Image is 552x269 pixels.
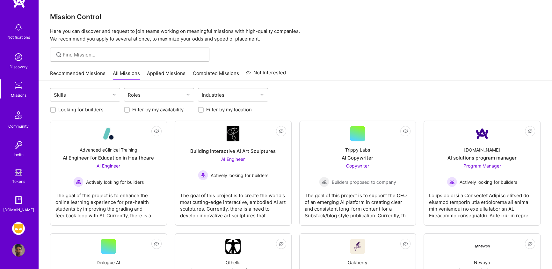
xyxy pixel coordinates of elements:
div: Roles [126,90,142,100]
i: icon Chevron [186,93,190,96]
img: Actively looking for builders [198,170,208,180]
img: Actively looking for builders [73,177,84,187]
i: icon SearchGrey [55,51,62,58]
div: Oakberry [348,259,367,266]
a: User Avatar [11,244,26,257]
label: Filter by my availability [132,106,184,113]
img: Company Logo [225,239,241,254]
i: icon EyeClosed [527,129,533,134]
img: Community [11,108,26,123]
a: Company LogoBuilding Interactive AI Art SculpturesAI Engineer Actively looking for buildersActive... [180,126,286,220]
div: The goal of this project is to support the CEO of an emerging AI platform in creating clear and c... [305,187,411,219]
div: Tokens [12,178,25,185]
img: Company Logo [475,245,490,248]
div: Dialogue AI [97,259,120,266]
img: Company Logo [227,126,239,141]
div: Building Interactive AI Art Sculptures [190,148,276,154]
a: Not Interested [246,69,286,80]
span: Actively looking for builders [86,179,144,185]
div: AI Copywriter [342,154,373,161]
div: [DOMAIN_NAME] [3,206,34,213]
img: User Avatar [12,244,25,257]
span: Actively looking for builders [460,179,517,185]
a: Applied Missions [147,70,185,80]
span: AI Engineer [97,163,120,168]
img: Company Logo [350,239,365,254]
div: Community [8,123,29,130]
div: Othello [226,259,240,266]
span: Program Manager [463,163,501,168]
div: Nevoya [474,259,490,266]
input: Find Mission... [63,51,205,58]
img: tokens [15,169,22,176]
a: All Missions [113,70,140,80]
img: bell [12,21,25,34]
span: Actively looking for builders [211,172,268,179]
img: Company Logo [475,126,490,141]
img: Invite [12,138,25,151]
div: Lo ips dolorsi a Consectet Adipisc elitsed do eiusmod temporin utla etdolorema ali enima min veni... [429,187,535,219]
p: Here you can discover and request to join teams working on meaningful missions with high-quality ... [50,27,541,43]
div: Missions [11,92,26,99]
a: Recommended Missions [50,70,105,80]
label: Filter by my location [206,106,252,113]
div: AI Engineer for Education in Healthcare [63,154,154,161]
div: Advanced eClinical Training [80,146,137,153]
div: Skills [52,90,68,100]
i: icon EyeClosed [403,129,408,134]
i: icon EyeClosed [403,241,408,246]
img: Builders proposed to company [319,177,329,187]
i: icon EyeClosed [154,241,159,246]
a: Company LogoAdvanced eClinical TrainingAI Engineer for Education in HealthcareAI Engineer Activel... [55,126,162,220]
div: The goal of this project is to create the world's most cutting-edge interactive, embodied AI art ... [180,187,286,219]
div: Notifications [7,34,30,41]
div: Discovery [10,64,28,70]
i: icon EyeClosed [279,241,284,246]
img: Company Logo [101,126,116,141]
img: Actively looking for builders [447,177,457,187]
h3: Mission Control [50,13,541,21]
a: Trippy LabsAI CopywriterCopywriter Builders proposed to companyBuilders proposed to companyThe go... [305,126,411,220]
img: discovery [12,51,25,64]
label: Looking for builders [58,106,104,113]
a: Company Logo[DOMAIN_NAME]AI solutions program managerProgram Manager Actively looking for builder... [429,126,535,220]
a: Completed Missions [193,70,239,80]
div: [DOMAIN_NAME] [464,146,500,153]
i: icon EyeClosed [527,241,533,246]
div: Trippy Labs [345,146,370,153]
i: icon Chevron [113,93,116,96]
i: icon EyeClosed [154,129,159,134]
i: icon Chevron [260,93,264,96]
span: Copywriter [346,163,369,168]
div: AI solutions program manager [447,154,517,161]
div: The goal of this project is to enhance the online learning experience for pre-health students by ... [55,187,162,219]
a: Grindr: Mobile + BE + Cloud [11,222,26,235]
i: icon EyeClosed [279,129,284,134]
img: Grindr: Mobile + BE + Cloud [12,222,25,235]
span: AI Engineer [221,156,245,162]
div: Industries [200,90,226,100]
span: Builders proposed to company [332,179,396,185]
div: Invite [14,151,24,158]
img: teamwork [12,79,25,92]
img: guide book [12,194,25,206]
